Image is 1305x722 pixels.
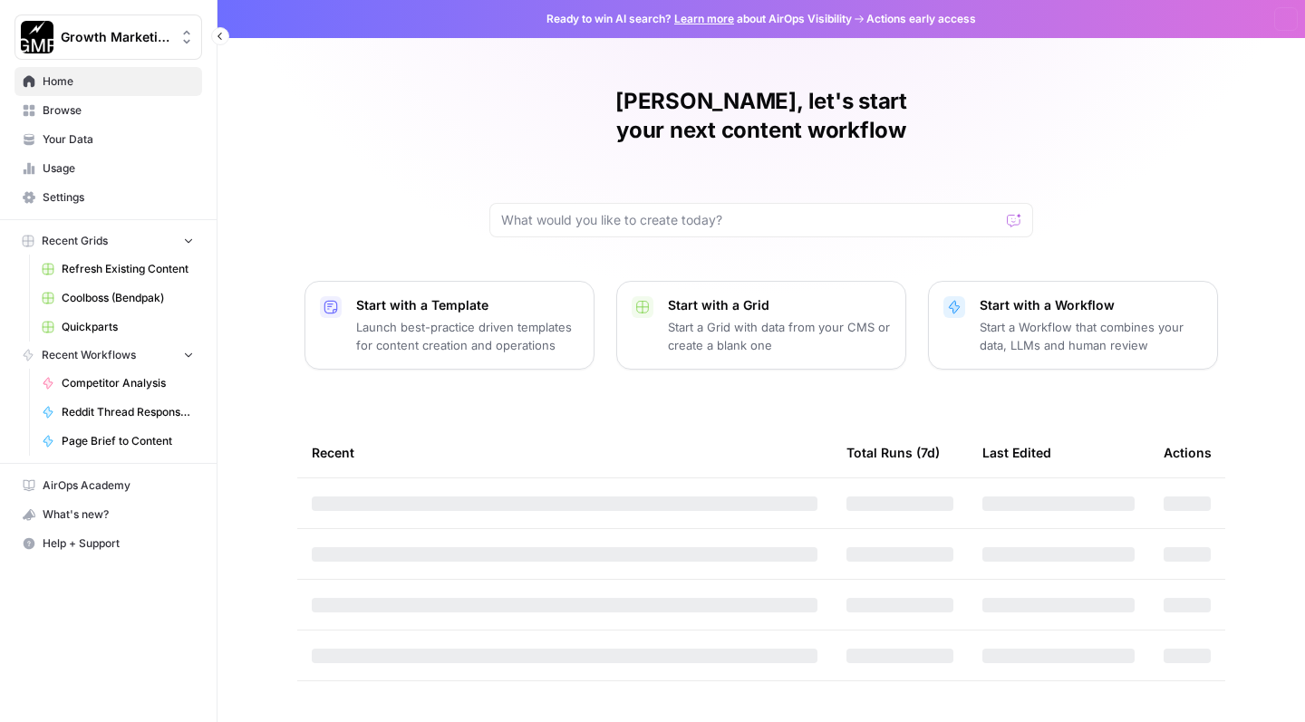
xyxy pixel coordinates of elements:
[14,14,202,60] button: Workspace: Growth Marketing Pro
[928,281,1218,370] button: Start with a WorkflowStart a Workflow that combines your data, LLMs and human review
[34,284,202,313] a: Coolboss (Bendpak)
[61,28,170,46] span: Growth Marketing Pro
[43,73,194,90] span: Home
[668,296,891,314] p: Start with a Grid
[34,398,202,427] a: Reddit Thread Response Generator
[668,318,891,354] p: Start a Grid with data from your CMS or create a blank one
[42,347,136,363] span: Recent Workflows
[489,87,1033,145] h1: [PERSON_NAME], let's start your next content workflow
[846,428,940,477] div: Total Runs (7d)
[62,261,194,277] span: Refresh Existing Content
[866,11,976,27] span: Actions early access
[62,404,194,420] span: Reddit Thread Response Generator
[43,535,194,552] span: Help + Support
[1164,428,1212,477] div: Actions
[674,12,734,25] a: Learn more
[546,11,852,27] span: Ready to win AI search? about AirOps Visibility
[62,433,194,449] span: Page Brief to Content
[312,428,817,477] div: Recent
[14,500,202,529] button: What's new?
[14,529,202,558] button: Help + Support
[34,369,202,398] a: Competitor Analysis
[42,233,108,249] span: Recent Grids
[14,96,202,125] a: Browse
[62,319,194,335] span: Quickparts
[14,154,202,183] a: Usage
[14,342,202,369] button: Recent Workflows
[356,318,579,354] p: Launch best-practice driven templates for content creation and operations
[14,125,202,154] a: Your Data
[980,318,1203,354] p: Start a Workflow that combines your data, LLMs and human review
[982,428,1051,477] div: Last Edited
[304,281,594,370] button: Start with a TemplateLaunch best-practice driven templates for content creation and operations
[15,501,201,528] div: What's new?
[14,227,202,255] button: Recent Grids
[43,102,194,119] span: Browse
[21,21,53,53] img: Growth Marketing Pro Logo
[34,313,202,342] a: Quickparts
[62,290,194,306] span: Coolboss (Bendpak)
[501,211,1000,229] input: What would you like to create today?
[43,160,194,177] span: Usage
[14,471,202,500] a: AirOps Academy
[616,281,906,370] button: Start with a GridStart a Grid with data from your CMS or create a blank one
[43,189,194,206] span: Settings
[356,296,579,314] p: Start with a Template
[34,427,202,456] a: Page Brief to Content
[34,255,202,284] a: Refresh Existing Content
[980,296,1203,314] p: Start with a Workflow
[43,477,194,494] span: AirOps Academy
[14,67,202,96] a: Home
[43,131,194,148] span: Your Data
[62,375,194,391] span: Competitor Analysis
[14,183,202,212] a: Settings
